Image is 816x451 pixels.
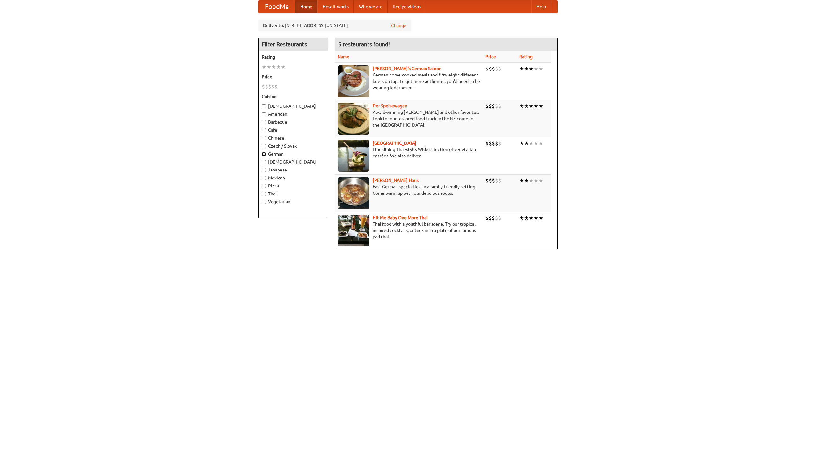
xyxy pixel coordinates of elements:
label: [DEMOGRAPHIC_DATA] [262,159,325,165]
li: $ [485,103,489,110]
li: ★ [519,65,524,72]
img: satay.jpg [338,140,369,172]
p: Thai food with a youthful bar scene. Try our tropical inspired cocktails, or tuck into a plate of... [338,221,480,240]
a: Help [531,0,551,13]
img: esthers.jpg [338,65,369,97]
li: $ [262,83,265,90]
input: [DEMOGRAPHIC_DATA] [262,160,266,164]
li: ★ [529,177,534,184]
li: $ [489,65,492,72]
label: Czech / Slovak [262,143,325,149]
label: Mexican [262,175,325,181]
div: Deliver to: [STREET_ADDRESS][US_STATE] [258,20,411,31]
input: Mexican [262,176,266,180]
p: East German specialties, in a family-friendly setting. Come warm up with our delicious soups. [338,184,480,196]
input: Czech / Slovak [262,144,266,148]
h5: Cuisine [262,93,325,100]
a: [GEOGRAPHIC_DATA] [373,141,416,146]
li: ★ [534,177,538,184]
img: kohlhaus.jpg [338,177,369,209]
li: ★ [266,63,271,70]
li: $ [498,140,501,147]
a: How it works [317,0,354,13]
img: babythai.jpg [338,215,369,246]
a: [PERSON_NAME]'s German Saloon [373,66,441,71]
input: [DEMOGRAPHIC_DATA] [262,104,266,108]
li: ★ [281,63,286,70]
li: $ [498,103,501,110]
input: German [262,152,266,156]
li: $ [495,140,498,147]
li: ★ [538,140,543,147]
h4: Filter Restaurants [259,38,328,51]
li: ★ [524,103,529,110]
li: $ [492,103,495,110]
label: German [262,151,325,157]
input: Chinese [262,136,266,140]
p: Award-winning [PERSON_NAME] and other favorites. Look for our restored food truck in the NE corne... [338,109,480,128]
li: $ [495,177,498,184]
a: Recipe videos [388,0,426,13]
li: $ [495,103,498,110]
li: ★ [519,215,524,222]
li: ★ [534,103,538,110]
li: $ [492,140,495,147]
input: Japanese [262,168,266,172]
label: [DEMOGRAPHIC_DATA] [262,103,325,109]
ng-pluralize: 5 restaurants found! [338,41,390,47]
li: ★ [524,140,529,147]
li: ★ [534,65,538,72]
li: $ [489,103,492,110]
li: ★ [538,215,543,222]
li: $ [265,83,268,90]
li: ★ [276,63,281,70]
li: $ [492,177,495,184]
img: speisewagen.jpg [338,103,369,135]
a: Hit Me Baby One More Thai [373,215,428,220]
p: Fine dining Thai-style. Wide selection of vegetarian entrées. We also deliver. [338,146,480,159]
input: Vegetarian [262,200,266,204]
a: Name [338,54,349,59]
a: Home [295,0,317,13]
li: $ [271,83,274,90]
p: German home-cooked meals and fifty-eight different beers on tap. To get more authentic, you'd nee... [338,72,480,91]
li: ★ [519,140,524,147]
li: $ [498,65,501,72]
input: American [262,112,266,116]
input: Barbecue [262,120,266,124]
h5: Rating [262,54,325,60]
li: ★ [524,177,529,184]
a: [PERSON_NAME] Haus [373,178,419,183]
label: American [262,111,325,117]
label: Cafe [262,127,325,133]
a: Der Speisewagen [373,103,407,108]
a: Price [485,54,496,59]
li: ★ [529,215,534,222]
a: Rating [519,54,533,59]
li: $ [485,177,489,184]
li: $ [274,83,278,90]
label: Chinese [262,135,325,141]
li: ★ [534,215,538,222]
li: ★ [538,177,543,184]
li: ★ [538,103,543,110]
li: ★ [529,65,534,72]
input: Thai [262,192,266,196]
li: $ [495,65,498,72]
label: Barbecue [262,119,325,125]
label: Vegetarian [262,199,325,205]
li: $ [485,140,489,147]
label: Japanese [262,167,325,173]
li: $ [498,177,501,184]
input: Pizza [262,184,266,188]
li: ★ [271,63,276,70]
li: $ [489,140,492,147]
li: ★ [529,103,534,110]
label: Thai [262,191,325,197]
a: Who we are [354,0,388,13]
